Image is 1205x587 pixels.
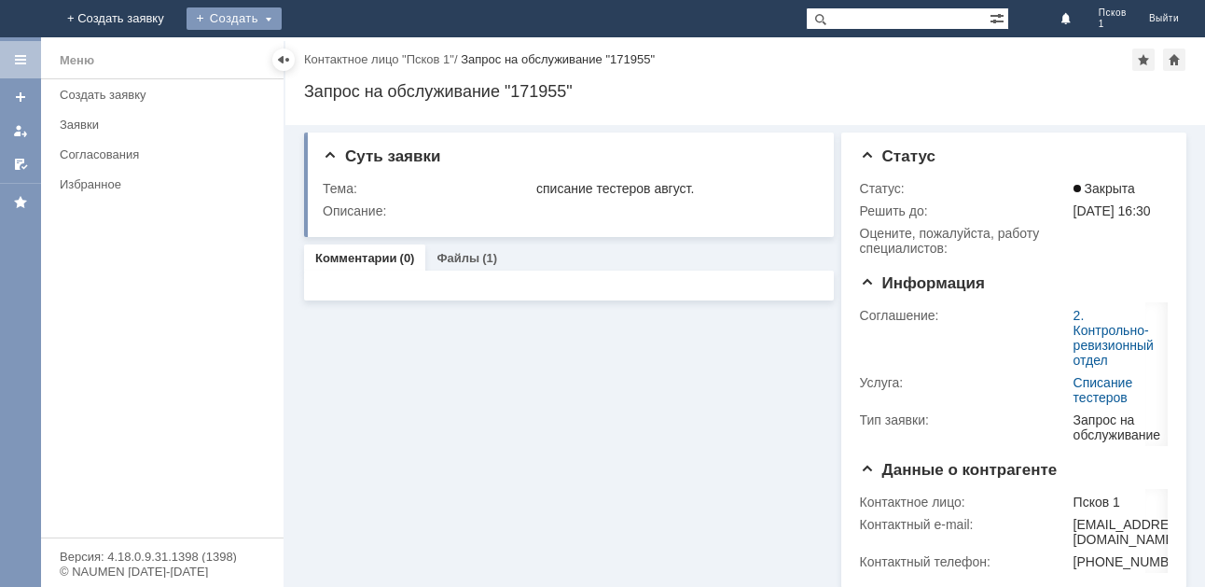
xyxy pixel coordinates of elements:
div: Тема: [323,181,533,196]
a: Создать заявку [52,80,280,109]
div: Контактный e-mail: [860,517,1070,532]
div: [PHONE_NUMBER] [1073,554,1191,569]
div: Описание: [323,203,813,218]
div: [EMAIL_ADDRESS][DOMAIN_NAME] [1073,517,1191,547]
a: 2. Контрольно-ревизионный отдел [1073,308,1154,368]
div: Запрос на обслуживание "171955" [304,82,1186,101]
div: Услуга: [860,375,1070,390]
div: Запрос на обслуживание [1073,412,1161,442]
a: Мои заявки [6,116,35,146]
div: Создать заявку [60,88,272,102]
a: Комментарии [315,251,397,265]
div: Избранное [60,177,252,191]
div: Согласования [60,147,272,161]
span: Расширенный поиск [990,8,1008,26]
div: Контактный телефон: [860,554,1070,569]
div: (1) [482,251,497,265]
div: Соглашение: [860,308,1070,323]
div: / [304,52,461,66]
div: Добавить в избранное [1132,49,1155,71]
div: Запрос на обслуживание "171955" [461,52,655,66]
a: Списание тестеров [1073,375,1133,405]
div: Контактное лицо: [860,495,1070,510]
span: Информация [860,274,985,292]
span: Псков [1099,7,1127,19]
div: Oцените, пожалуйста, работу специалистов: [860,226,1070,256]
div: Статус: [860,181,1070,196]
div: списание тестеров август. [536,181,810,196]
div: Версия: 4.18.0.9.31.1398 (1398) [60,551,265,563]
div: Заявки [60,118,272,132]
div: Тип заявки: [860,412,1070,427]
div: Псков 1 [1073,495,1191,510]
a: Контактное лицо "Псков 1" [304,52,454,66]
div: Скрыть меню [272,49,295,71]
a: Заявки [52,110,280,139]
a: Файлы [436,251,479,265]
span: Статус [860,147,935,165]
span: Закрыта [1073,181,1135,196]
span: 1 [1099,19,1127,30]
div: Решить до: [860,203,1070,218]
div: Меню [60,49,94,72]
div: Сделать домашней страницей [1163,49,1185,71]
div: Создать [187,7,282,30]
span: Данные о контрагенте [860,461,1058,479]
div: © NAUMEN [DATE]-[DATE] [60,566,265,578]
a: Создать заявку [6,82,35,112]
div: (0) [400,251,415,265]
span: [DATE] 16:30 [1073,203,1151,218]
a: Мои согласования [6,149,35,179]
a: Согласования [52,140,280,169]
span: Суть заявки [323,147,440,165]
